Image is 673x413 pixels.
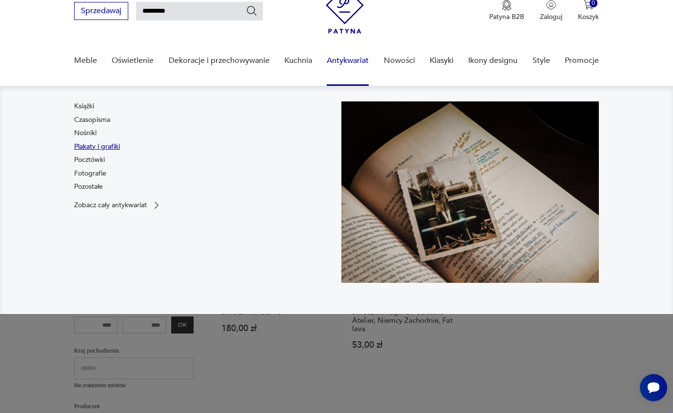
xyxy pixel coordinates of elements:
[341,101,599,283] img: c8a9187830f37f141118a59c8d49ce82.jpg
[74,142,120,152] a: Plakaty i grafiki
[74,8,128,15] a: Sprzedawaj
[246,5,257,17] button: Szukaj
[74,200,161,210] a: Zobacz cały antykwariat
[74,115,110,125] a: Czasopisma
[74,202,147,208] p: Zobacz cały antykwariat
[74,128,97,138] a: Nośniki
[327,42,369,79] a: Antykwariat
[112,42,154,79] a: Oświetlenie
[74,2,128,20] button: Sprzedawaj
[284,42,312,79] a: Kuchnia
[169,42,270,79] a: Dekoracje i przechowywanie
[533,42,550,79] a: Style
[430,42,454,79] a: Klasyki
[489,12,524,21] p: Patyna B2B
[74,182,103,192] a: Pozostałe
[74,101,94,111] a: Książki
[640,374,667,401] iframe: Smartsupp widget button
[384,42,415,79] a: Nowości
[74,42,97,79] a: Meble
[578,12,599,21] p: Koszyk
[540,12,562,21] p: Zaloguj
[74,155,105,165] a: Pocztówki
[468,42,517,79] a: Ikony designu
[565,42,599,79] a: Promocje
[74,169,106,178] a: Fotografie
